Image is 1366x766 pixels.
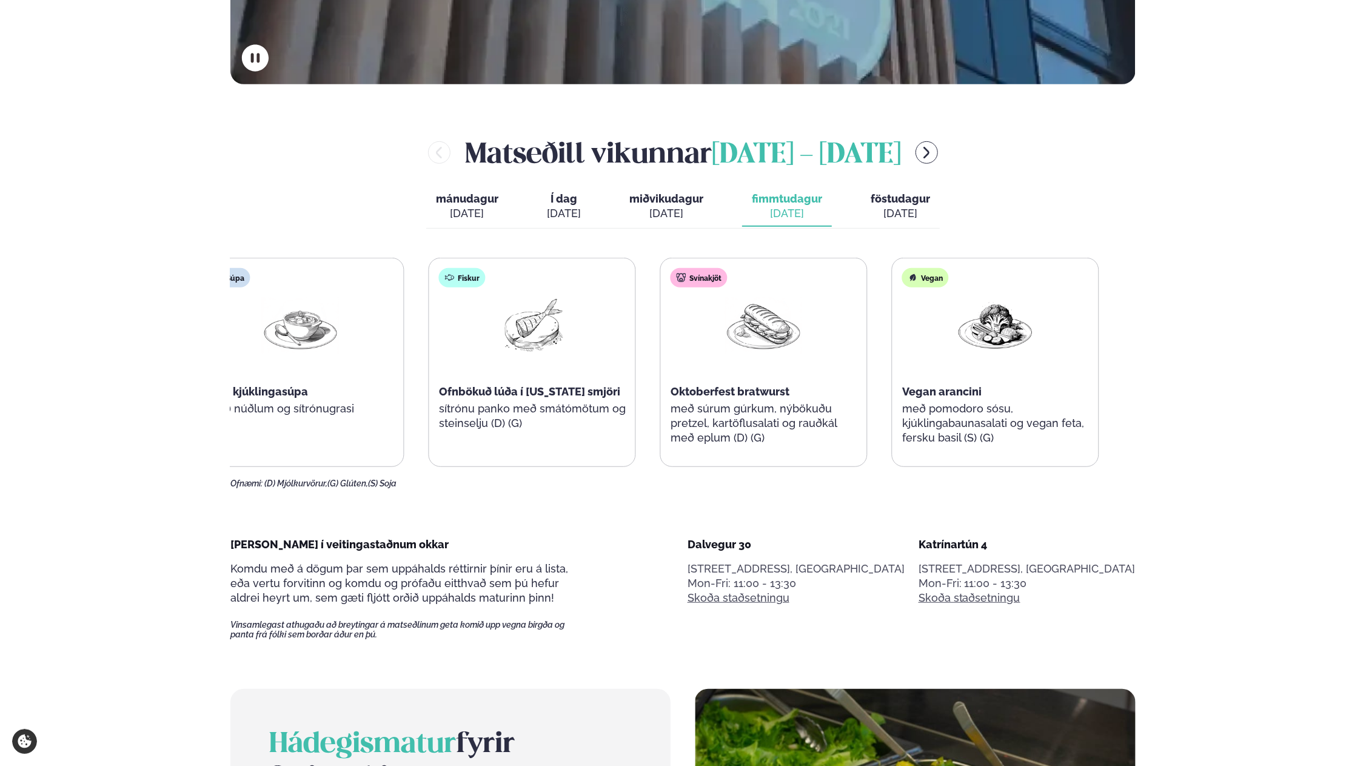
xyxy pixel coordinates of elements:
button: föstudagur [DATE] [861,187,940,227]
span: mánudagur [436,192,498,205]
p: með núðlum og sítrónugrasi [207,401,394,416]
img: pork.svg [677,273,686,283]
div: Mon-Fri: 11:00 - 13:30 [688,576,905,591]
span: [PERSON_NAME] í veitingastaðnum okkar [230,538,449,551]
img: Soup.png [262,297,340,354]
span: (G) Glúten, [327,479,368,488]
img: Vegan.png [957,297,1034,354]
img: Vegan.svg [908,273,918,283]
span: Vegan arancini [902,385,982,398]
a: Skoða staðsetningu [688,591,789,605]
span: fimmtudagur [752,192,822,205]
div: Vegan [902,268,949,287]
span: (D) Mjólkurvörur, [264,479,327,488]
a: Cookie settings [12,729,37,754]
button: menu-btn-right [916,141,938,164]
div: Fiskur [439,268,486,287]
button: fimmtudagur [DATE] [742,187,832,227]
p: [STREET_ADDRESS], [GEOGRAPHIC_DATA] [919,562,1136,576]
span: miðvikudagur [629,192,703,205]
button: mánudagur [DATE] [426,187,508,227]
div: [DATE] [629,206,703,221]
p: með súrum gúrkum, nýbökuðu pretzel, kartöflusalati og rauðkál með eplum (D) (G) [671,401,857,445]
div: [DATE] [871,206,930,221]
div: Súpa [207,268,250,287]
button: menu-btn-left [428,141,450,164]
span: Hádegismatur [269,731,456,758]
span: (S) Soja [368,479,397,488]
span: Ofnbökuð lúða í [US_STATE] smjöri [439,385,620,398]
div: [DATE] [547,206,581,221]
span: Vinsamlegast athugaðu að breytingar á matseðlinum geta komið upp vegna birgða og panta frá fólki ... [230,620,586,639]
span: [DATE] - [DATE] [712,142,901,169]
a: Skoða staðsetningu [919,591,1020,605]
img: Fish.png [494,297,571,354]
span: Ofnæmi: [230,479,263,488]
button: Í dag [DATE] [537,187,591,227]
p: [STREET_ADDRESS], [GEOGRAPHIC_DATA] [688,562,905,576]
div: Mon-Fri: 11:00 - 13:30 [919,576,1136,591]
span: Í dag [547,192,581,206]
p: sítrónu panko með smátómötum og steinselju (D) (G) [439,401,626,431]
p: með pomodoro sósu, kjúklingabaunasalati og vegan feta, fersku basil (S) (G) [902,401,1089,445]
div: Katrínartún 4 [919,537,1136,552]
span: Oktoberfest bratwurst [671,385,789,398]
div: Svínakjöt [671,268,728,287]
div: Dalvegur 30 [688,537,905,552]
span: föstudagur [871,192,930,205]
div: [DATE] [752,206,822,221]
span: Komdu með á dögum þar sem uppáhalds réttirnir þínir eru á lista, eða vertu forvitinn og komdu og ... [230,562,568,604]
img: Panini.png [725,297,803,354]
h2: Matseðill vikunnar [465,133,901,172]
span: Thai kjúklingasúpa [207,385,308,398]
button: miðvikudagur [DATE] [620,187,713,227]
img: fish.svg [445,273,455,283]
div: [DATE] [436,206,498,221]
